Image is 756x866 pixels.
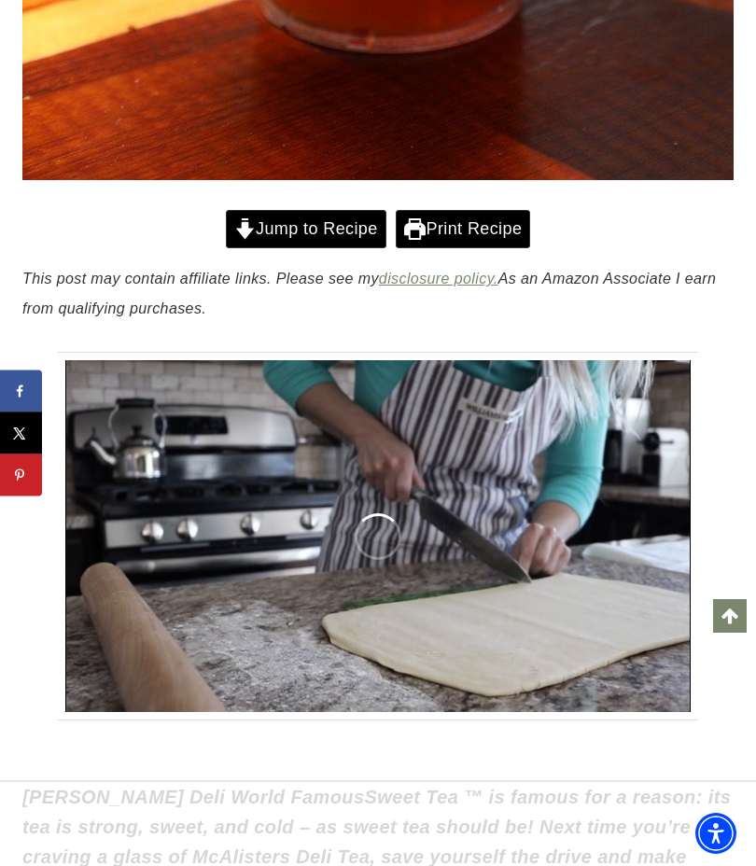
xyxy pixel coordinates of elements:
[22,271,716,316] em: This post may contain affiliate links. Please see my As an Amazon Associate I earn from qualifyin...
[396,210,530,248] a: Print Recipe
[695,813,736,854] div: Accessibility Menu
[226,210,386,248] a: Jump to Recipe
[713,599,747,633] a: Scroll to top
[379,271,498,286] a: disclosure policy.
